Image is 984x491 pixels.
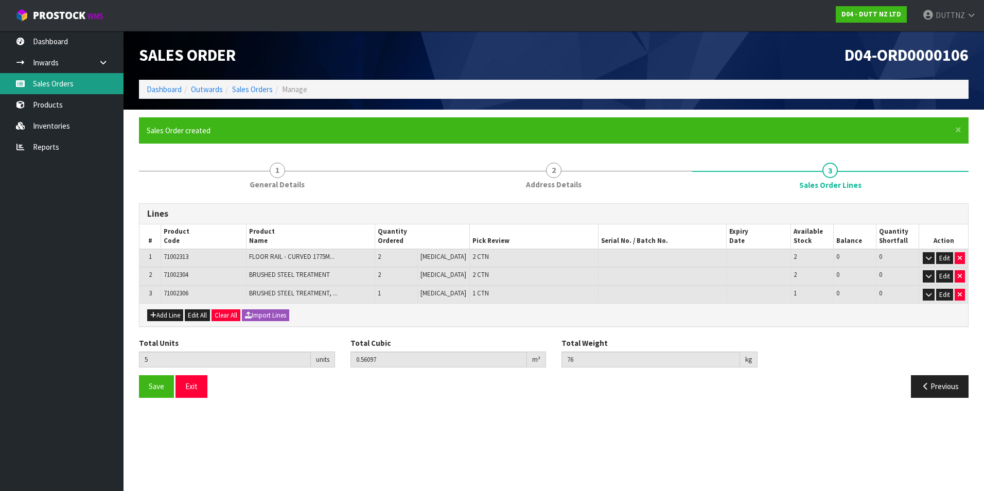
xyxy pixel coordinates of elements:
a: Sales Orders [232,84,273,94]
span: 1 [270,163,285,178]
span: Save [149,381,164,391]
span: BRUSHED STEEL TREATMENT, ... [249,289,338,297]
span: 2 [794,252,797,261]
span: ProStock [33,9,85,22]
span: 3 [149,289,152,297]
th: Quantity Shortfall [876,224,919,249]
span: 0 [879,252,882,261]
span: DUTTNZ [936,10,965,20]
a: Dashboard [147,84,182,94]
th: Pick Review [470,224,598,249]
button: Edit [936,289,953,301]
span: 1 CTN [472,289,489,297]
span: 0 [836,289,839,297]
button: Previous [911,375,969,397]
span: Manage [282,84,307,94]
button: Exit [175,375,207,397]
small: WMS [87,11,103,21]
th: Available Stock [790,224,833,249]
th: Product Code [161,224,247,249]
th: Serial No. / Batch No. [598,224,726,249]
span: [MEDICAL_DATA] [420,252,466,261]
th: Product Name [247,224,375,249]
button: Clear All [212,309,240,322]
th: Expiry Date [727,224,791,249]
img: cube-alt.png [15,9,28,22]
span: Address Details [526,179,582,190]
label: Total Cubic [350,338,391,348]
h3: Lines [147,209,960,219]
span: FLOOR RAIL - CURVED 1775M... [249,252,335,261]
th: Balance [833,224,876,249]
th: # [139,224,161,249]
span: 1 [149,252,152,261]
input: Total Units [139,352,311,367]
span: [MEDICAL_DATA] [420,270,466,279]
span: BRUSHED STEEL TREATMENT [249,270,330,279]
button: Edit [936,252,953,265]
span: Sales Order [139,45,236,65]
span: 71002313 [164,252,188,261]
span: 0 [836,270,839,279]
input: Total Cubic [350,352,528,367]
span: 0 [879,270,882,279]
span: 1 [378,289,381,297]
strong: D04 - DUTT NZ LTD [841,10,901,19]
a: Outwards [191,84,223,94]
span: Sales Order created [147,126,210,135]
span: 2 [149,270,152,279]
span: D04-ORD0000106 [845,45,969,65]
label: Total Units [139,338,179,348]
span: × [955,122,961,137]
span: 1 [794,289,797,297]
button: Import Lines [242,309,289,322]
span: 2 [378,252,381,261]
span: 3 [822,163,838,178]
div: m³ [527,352,546,368]
button: Add Line [147,309,183,322]
span: 2 [794,270,797,279]
button: Save [139,375,174,397]
span: 0 [879,289,882,297]
span: 2 CTN [472,252,489,261]
button: Edit All [185,309,210,322]
span: 2 [378,270,381,279]
th: Quantity Ordered [375,224,469,249]
span: 71002304 [164,270,188,279]
div: kg [740,352,758,368]
span: 2 [546,163,561,178]
div: units [311,352,335,368]
button: Edit [936,270,953,283]
span: Sales Order Lines [799,180,862,190]
input: Total Weight [561,352,740,367]
span: [MEDICAL_DATA] [420,289,466,297]
span: 71002306 [164,289,188,297]
th: Action [919,224,968,249]
span: General Details [250,179,305,190]
label: Total Weight [561,338,608,348]
span: 2 CTN [472,270,489,279]
span: 0 [836,252,839,261]
span: Sales Order Lines [139,196,969,406]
